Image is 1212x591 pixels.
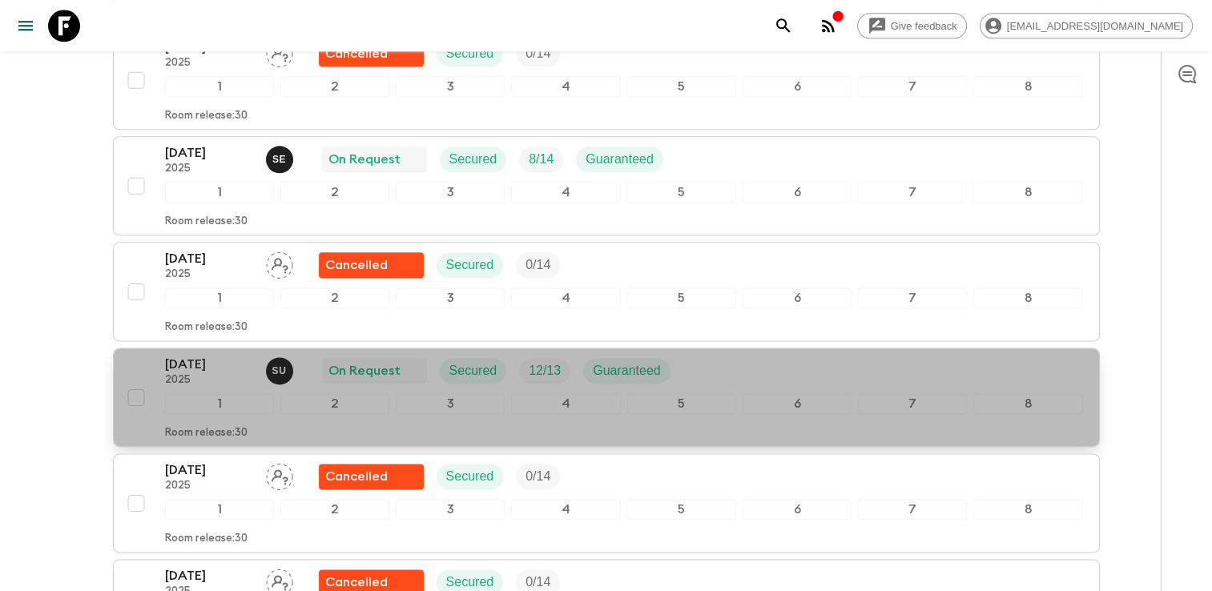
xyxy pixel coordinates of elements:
p: On Request [328,361,401,380]
p: Secured [446,467,494,486]
p: Guaranteed [593,361,661,380]
div: 1 [165,182,274,203]
p: 0 / 14 [525,467,550,486]
div: 6 [743,287,852,308]
p: Room release: 30 [165,215,248,228]
div: 8 [973,393,1082,414]
div: Secured [440,358,507,384]
div: 5 [627,287,736,308]
p: 0 / 14 [525,255,550,275]
span: Assign pack leader [266,256,293,269]
p: Secured [449,150,497,169]
div: 8 [973,76,1082,97]
div: 3 [396,76,505,97]
p: Room release: 30 [165,321,248,334]
div: 6 [743,76,852,97]
div: 5 [627,76,736,97]
a: Give feedback [857,13,967,38]
div: Secured [437,41,504,66]
p: Room release: 30 [165,110,248,123]
div: Secured [437,252,504,278]
div: Flash Pack cancellation [319,252,424,278]
p: [DATE] [165,460,253,480]
div: 1 [165,76,274,97]
span: Sefa Uz [266,362,296,375]
div: 1 [165,499,274,520]
div: [EMAIL_ADDRESS][DOMAIN_NAME] [980,13,1193,38]
div: 3 [396,393,505,414]
button: [DATE]2025Assign pack leaderFlash Pack cancellationSecuredTrip Fill12345678Room release:30 [113,453,1100,553]
p: Cancelled [325,467,388,486]
div: 6 [743,393,852,414]
div: 7 [858,76,967,97]
div: Secured [440,147,507,172]
button: menu [10,10,42,42]
div: 1 [165,287,274,308]
div: 7 [858,393,967,414]
p: Room release: 30 [165,427,248,440]
div: 5 [627,182,736,203]
div: Trip Fill [519,358,570,384]
div: 3 [396,499,505,520]
button: [DATE]2025Assign pack leaderFlash Pack cancellationSecuredTrip Fill12345678Room release:30 [113,242,1100,341]
div: 6 [743,182,852,203]
div: 8 [973,499,1082,520]
div: Trip Fill [519,147,563,172]
button: [DATE]2025Sefa UzOn RequestSecuredTrip FillGuaranteed12345678Room release:30 [113,348,1100,447]
div: 5 [627,393,736,414]
p: [DATE] [165,566,253,585]
div: Secured [437,464,504,489]
div: 7 [858,182,967,203]
p: 2025 [165,374,253,387]
p: 2025 [165,268,253,281]
div: 4 [511,393,620,414]
div: Trip Fill [516,41,560,66]
div: 3 [396,287,505,308]
div: 2 [280,76,389,97]
span: Süleyman Erköse [266,151,296,163]
div: 8 [973,182,1082,203]
p: Secured [449,361,497,380]
div: 8 [973,287,1082,308]
span: Give feedback [882,20,966,32]
div: 3 [396,182,505,203]
p: 2025 [165,480,253,492]
div: 4 [511,499,620,520]
p: 2025 [165,57,253,70]
p: Secured [446,255,494,275]
p: Guaranteed [586,150,654,169]
p: 0 / 14 [525,44,550,63]
div: 7 [858,499,967,520]
div: 2 [280,182,389,203]
p: Room release: 30 [165,533,248,545]
button: [DATE]2025Assign pack leaderFlash Pack cancellationSecuredTrip Fill12345678Room release:30 [113,30,1100,130]
div: 4 [511,182,620,203]
p: Secured [446,44,494,63]
p: 12 / 13 [529,361,561,380]
button: SE [266,146,296,173]
p: [DATE] [165,355,253,374]
div: 4 [511,287,620,308]
button: SU [266,357,296,384]
p: [DATE] [165,249,253,268]
div: 2 [280,287,389,308]
span: [EMAIL_ADDRESS][DOMAIN_NAME] [998,20,1192,32]
span: Assign pack leader [266,468,293,480]
span: Assign pack leader [266,45,293,58]
p: Cancelled [325,255,388,275]
p: 8 / 14 [529,150,554,169]
div: 4 [511,76,620,97]
div: Trip Fill [516,252,560,278]
div: Flash Pack cancellation [319,464,424,489]
div: Flash Pack cancellation [319,41,424,66]
div: 1 [165,393,274,414]
p: Cancelled [325,44,388,63]
div: 6 [743,499,852,520]
button: [DATE]2025Süleyman ErköseOn RequestSecuredTrip FillGuaranteed12345678Room release:30 [113,136,1100,235]
span: Assign pack leader [266,573,293,586]
p: S U [272,364,287,377]
div: 2 [280,393,389,414]
p: S E [272,153,286,166]
p: 2025 [165,163,253,175]
p: [DATE] [165,143,253,163]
